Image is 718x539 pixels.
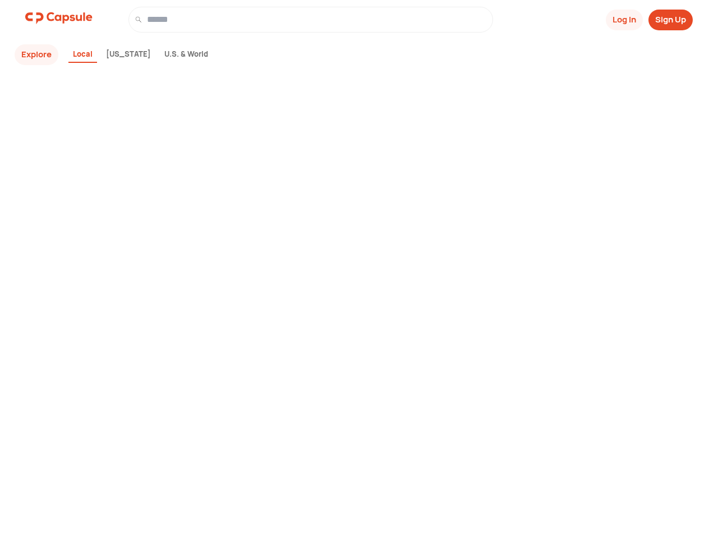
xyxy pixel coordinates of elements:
button: Log In [606,10,643,30]
a: logo [25,7,93,33]
div: Local [68,47,97,63]
img: logo [25,7,93,29]
div: U.S. & World [160,47,213,63]
button: Sign Up [648,10,693,30]
div: [US_STATE] [102,47,155,63]
button: Explore [15,44,58,65]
